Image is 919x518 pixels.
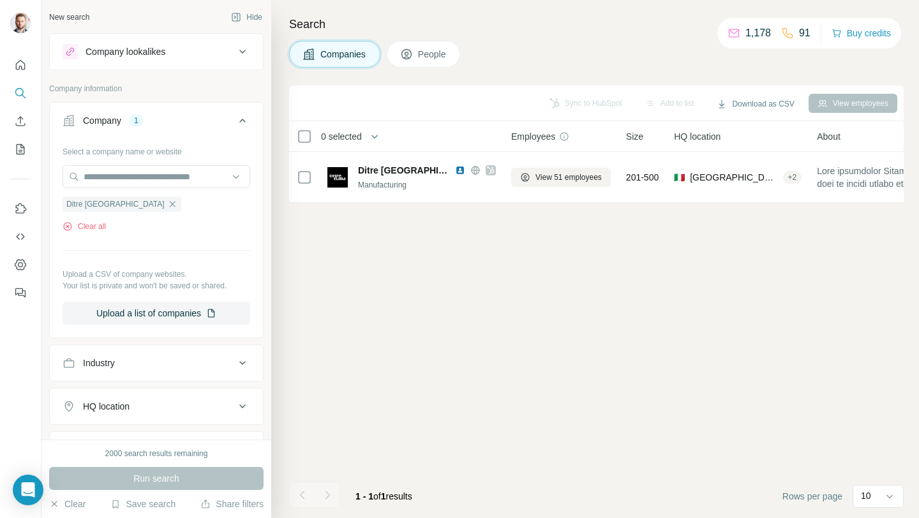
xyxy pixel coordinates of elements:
[799,26,811,41] p: 91
[418,48,447,61] span: People
[358,179,496,191] div: Manufacturing
[626,171,659,184] span: 201-500
[355,491,412,501] span: results
[10,110,31,133] button: Enrich CSV
[86,45,165,58] div: Company lookalikes
[511,168,611,187] button: View 51 employees
[10,82,31,105] button: Search
[10,253,31,276] button: Dashboard
[83,114,121,127] div: Company
[10,54,31,77] button: Quick start
[49,11,89,23] div: New search
[373,491,381,501] span: of
[66,198,165,210] span: Ditre [GEOGRAPHIC_DATA]
[10,281,31,304] button: Feedback
[381,491,386,501] span: 1
[63,302,250,325] button: Upload a list of companies
[63,280,250,292] p: Your list is private and won't be saved or shared.
[355,491,373,501] span: 1 - 1
[222,8,271,27] button: Hide
[63,269,250,280] p: Upload a CSV of company websites.
[13,475,43,505] div: Open Intercom Messenger
[321,130,362,143] span: 0 selected
[358,164,449,177] span: Ditre [GEOGRAPHIC_DATA]
[63,221,106,232] button: Clear all
[289,15,904,33] h4: Search
[861,489,871,502] p: 10
[110,498,176,510] button: Save search
[50,348,263,378] button: Industry
[535,172,602,183] span: View 51 employees
[817,130,841,143] span: About
[455,165,465,175] img: LinkedIn logo
[327,167,348,188] img: Logo of Ditre Italia
[50,391,263,422] button: HQ location
[50,105,263,141] button: Company1
[674,130,721,143] span: HQ location
[10,138,31,161] button: My lists
[832,24,891,42] button: Buy credits
[745,26,771,41] p: 1,178
[511,130,555,143] span: Employees
[690,171,777,184] span: [GEOGRAPHIC_DATA], Province of [GEOGRAPHIC_DATA], [GEOGRAPHIC_DATA]
[10,225,31,248] button: Use Surfe API
[50,36,263,67] button: Company lookalikes
[782,490,842,503] span: Rows per page
[708,94,803,114] button: Download as CSV
[129,115,144,126] div: 1
[10,13,31,33] img: Avatar
[626,130,643,143] span: Size
[50,434,263,465] button: Annual revenue ($)
[200,498,264,510] button: Share filters
[49,83,264,94] p: Company information
[783,172,802,183] div: + 2
[10,197,31,220] button: Use Surfe on LinkedIn
[83,357,115,369] div: Industry
[105,448,208,459] div: 2000 search results remaining
[320,48,367,61] span: Companies
[674,171,685,184] span: 🇮🇹
[49,498,86,510] button: Clear
[83,400,130,413] div: HQ location
[63,141,250,158] div: Select a company name or website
